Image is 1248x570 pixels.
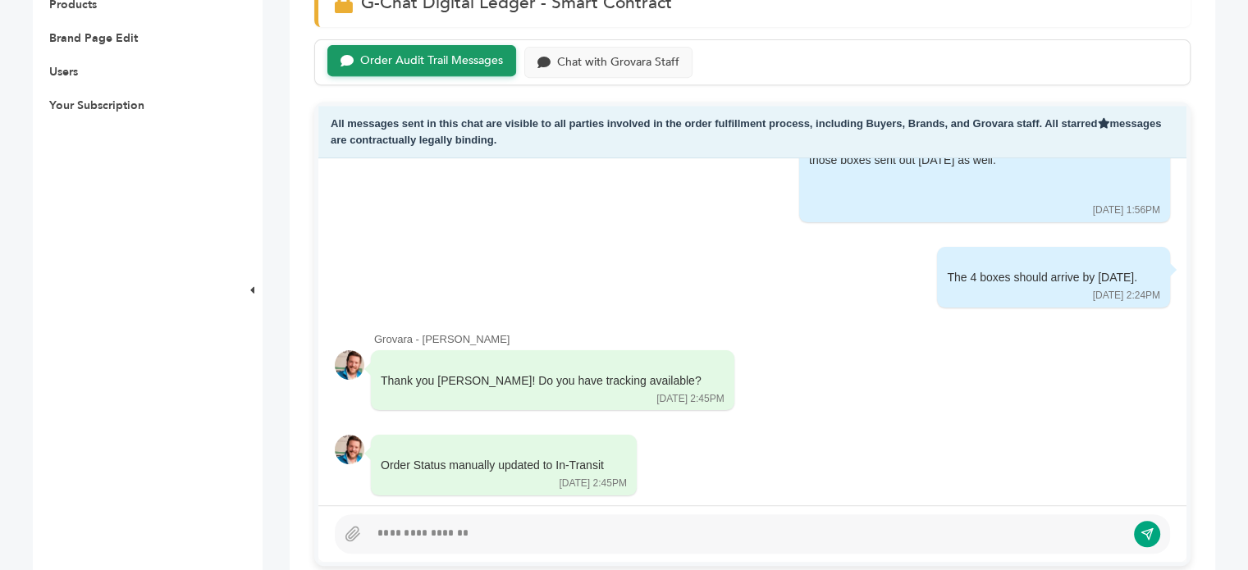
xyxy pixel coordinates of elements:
[1093,289,1160,303] div: [DATE] 2:24PM
[557,56,679,70] div: Chat with Grovara Staff
[360,54,503,68] div: Order Audit Trail Messages
[809,137,1137,201] div: hey [PERSON_NAME], no we dont service Publix and i will get those boxes sent out [DATE] as well.
[559,477,626,490] div: [DATE] 2:45PM
[49,64,78,80] a: Users
[381,373,702,390] div: Thank you [PERSON_NAME]! Do you have tracking available?
[49,30,138,46] a: Brand Page Edit
[1093,203,1160,217] div: [DATE] 1:56PM
[381,458,604,474] div: Order Status manually updated to In-Transit
[318,106,1186,158] div: All messages sent in this chat are visible to all parties involved in the order fulfillment proce...
[947,270,1137,286] div: The 4 boxes should arrive by [DATE].
[374,332,1170,347] div: Grovara - [PERSON_NAME]
[49,98,144,113] a: Your Subscription
[656,392,724,406] div: [DATE] 2:45PM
